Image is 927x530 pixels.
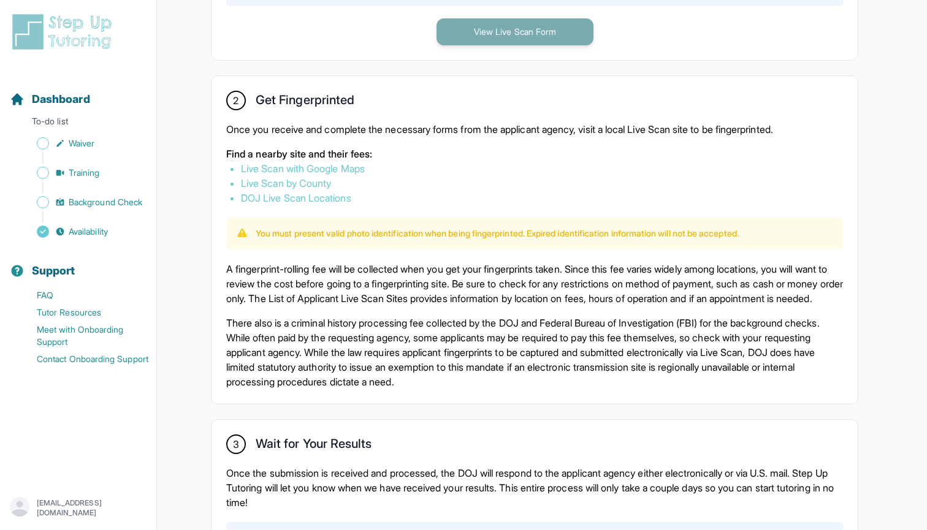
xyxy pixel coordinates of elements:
[226,466,843,510] p: Once the submission is received and processed, the DOJ will respond to the applicant agency eithe...
[69,167,100,179] span: Training
[10,91,90,108] a: Dashboard
[437,25,593,37] a: View Live Scan Form
[226,146,843,161] p: Find a nearby site and their fees:
[10,194,156,211] a: Background Check
[10,287,156,304] a: FAQ
[69,225,108,238] span: Availability
[10,350,156,368] a: Contact Onboarding Support
[69,137,94,150] span: Waiver
[5,115,151,132] p: To-do list
[32,91,90,108] span: Dashboard
[10,497,147,519] button: [EMAIL_ADDRESS][DOMAIN_NAME]
[5,243,151,284] button: Support
[233,437,239,452] span: 3
[10,12,119,51] img: logo
[226,122,843,137] p: Once you receive and complete the necessary forms from the applicant agency, visit a local Live S...
[32,262,75,279] span: Support
[226,316,843,389] p: There also is a criminal history processing fee collected by the DOJ and Federal Bureau of Invest...
[241,192,351,204] a: DOJ Live Scan Locations
[10,223,156,240] a: Availability
[241,162,365,175] a: Live Scan with Google Maps
[10,304,156,321] a: Tutor Resources
[233,93,238,108] span: 2
[256,93,354,112] h2: Get Fingerprinted
[10,135,156,152] a: Waiver
[256,436,372,456] h2: Wait for Your Results
[5,71,151,113] button: Dashboard
[437,18,593,45] button: View Live Scan Form
[226,262,843,306] p: A fingerprint-rolling fee will be collected when you get your fingerprints taken. Since this fee ...
[256,227,739,240] p: You must present valid photo identification when being fingerprinted. Expired identification info...
[10,321,156,350] a: Meet with Onboarding Support
[37,498,147,518] p: [EMAIL_ADDRESS][DOMAIN_NAME]
[241,177,331,189] a: Live Scan by County
[69,196,142,208] span: Background Check
[10,164,156,181] a: Training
